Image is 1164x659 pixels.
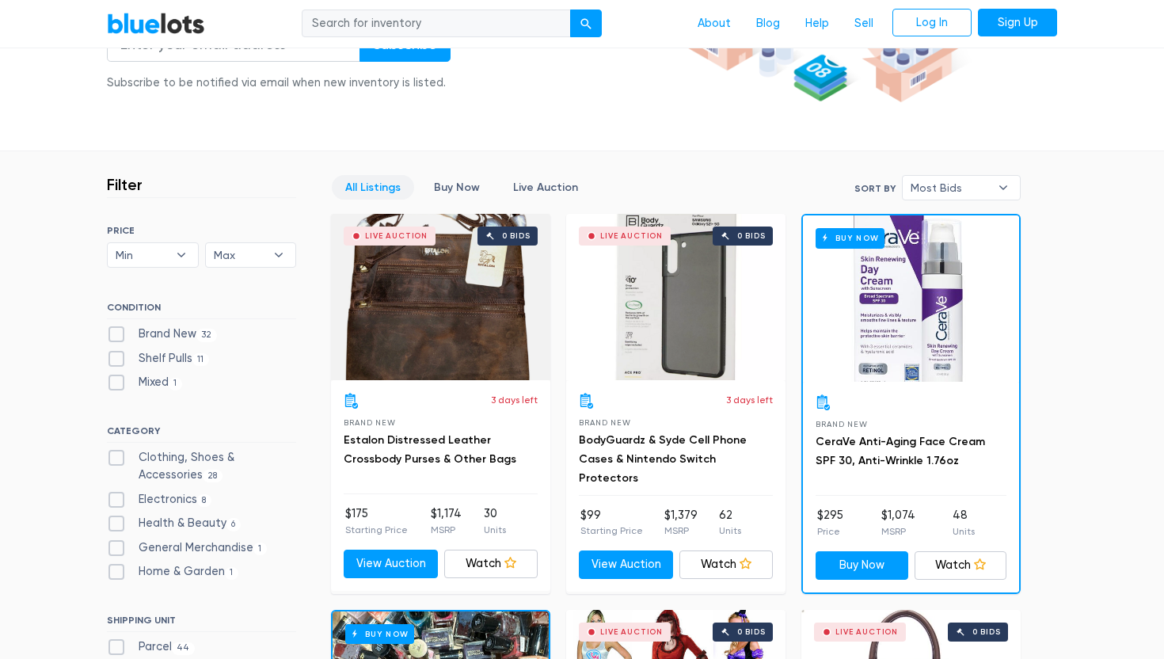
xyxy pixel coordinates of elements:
h6: CATEGORY [107,425,296,443]
div: 0 bids [972,628,1001,636]
li: $1,074 [881,507,915,539]
div: Live Auction [835,628,898,636]
a: BlueLots [107,12,205,35]
h6: Buy Now [345,624,414,644]
div: 0 bids [502,232,531,240]
span: 1 [225,567,238,580]
li: $99 [580,507,643,539]
p: Units [484,523,506,537]
li: $1,174 [431,505,462,537]
a: Estalon Distressed Leather Crossbody Purses & Other Bags [344,433,516,466]
h6: Buy Now [816,228,884,248]
span: 1 [169,378,182,390]
p: Units [719,524,741,538]
span: Brand New [344,418,395,427]
p: Units [953,524,975,539]
label: Sort By [854,181,896,196]
a: Help [793,9,842,39]
a: Log In [892,9,972,37]
b: ▾ [987,176,1020,200]
span: Most Bids [911,176,990,200]
p: Starting Price [345,523,408,537]
p: 3 days left [726,393,773,407]
a: Sign Up [978,9,1057,37]
span: Brand New [816,420,867,429]
a: Watch [679,550,774,579]
label: Clothing, Shoes & Accessories [107,449,296,483]
input: Search for inventory [302,10,571,38]
p: MSRP [881,524,915,539]
div: Subscribe to be notified via email when new inventory is listed. [107,74,451,92]
span: 44 [172,642,195,655]
li: 48 [953,507,975,539]
span: Max [214,243,266,267]
a: About [685,9,744,39]
div: Live Auction [365,232,428,240]
span: 1 [253,543,267,555]
li: 30 [484,505,506,537]
label: General Merchandise [107,539,267,557]
li: $175 [345,505,408,537]
a: Buy Now [816,551,908,580]
a: View Auction [579,550,673,579]
li: $295 [817,507,843,539]
a: Buy Now [803,215,1019,382]
p: 3 days left [491,393,538,407]
h3: Filter [107,175,143,194]
span: 32 [196,329,217,341]
span: 6 [226,518,241,531]
label: Electronics [107,491,211,509]
div: Live Auction [600,232,663,240]
a: Blog [744,9,793,39]
a: Buy Now [420,175,493,200]
p: MSRP [664,524,698,538]
a: All Listings [332,175,414,200]
a: BodyGuardz & Syde Cell Phone Cases & Nintendo Switch Protectors [579,433,747,485]
span: 11 [192,353,209,366]
div: Live Auction [600,628,663,636]
li: $1,379 [664,507,698,539]
p: Price [817,524,843,539]
h6: PRICE [107,225,296,236]
label: Parcel [107,638,195,656]
a: CeraVe Anti-Aging Face Cream SPF 30, Anti-Wrinkle 1.76oz [816,435,985,467]
li: 62 [719,507,741,539]
h6: CONDITION [107,302,296,319]
b: ▾ [165,243,198,267]
label: Mixed [107,374,182,391]
a: Live Auction [500,175,592,200]
a: Live Auction 0 bids [331,214,550,380]
b: ▾ [262,243,295,267]
label: Brand New [107,326,217,343]
span: Min [116,243,168,267]
a: Watch [444,550,538,578]
span: 8 [197,494,211,507]
label: Health & Beauty [107,515,241,532]
a: Sell [842,9,886,39]
a: Live Auction 0 bids [566,214,786,380]
span: Brand New [579,418,630,427]
div: 0 bids [737,232,766,240]
div: 0 bids [737,628,766,636]
h6: SHIPPING UNIT [107,615,296,632]
label: Home & Garden [107,563,238,581]
span: 28 [203,470,223,482]
label: Shelf Pulls [107,350,209,368]
a: Watch [915,551,1007,580]
p: MSRP [431,523,462,537]
p: Starting Price [580,524,643,538]
a: View Auction [344,550,438,578]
